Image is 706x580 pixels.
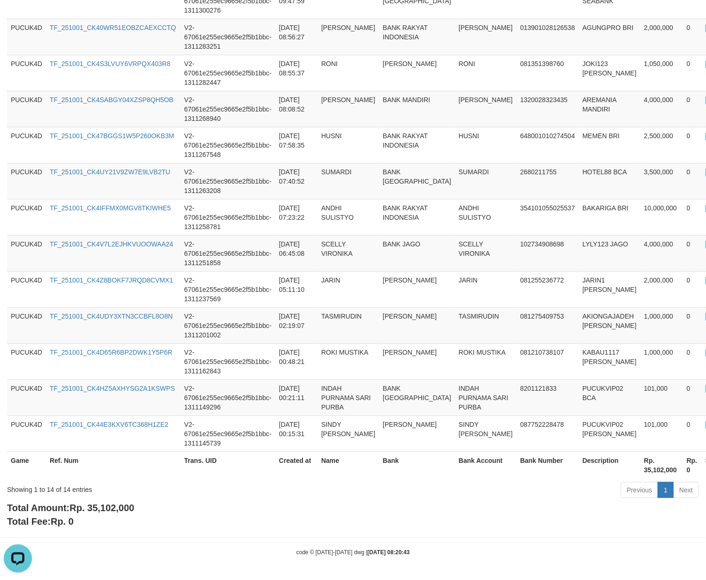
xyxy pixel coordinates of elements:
a: TF_251001_CK4UY21V9ZW7E9LVB2TU [50,168,170,176]
td: LYLY123 JAGO [579,235,640,271]
td: [DATE] 07:58:35 [275,127,318,163]
td: ANDHI SULISTYO [455,199,516,235]
td: V2-67061e255ec9665e2f5b1bbc-1311282447 [181,55,275,91]
td: 3,500,000 [640,163,683,199]
td: HOTEL88 BCA [579,163,640,199]
td: 0 [683,307,702,343]
td: ANDHI SULISTYO [318,199,379,235]
td: PUCUK4D [7,91,46,127]
td: TASMIRUDIN [318,307,379,343]
td: PUCUK4D [7,163,46,199]
th: Bank Number [516,452,579,478]
td: 1,000,000 [640,343,683,379]
td: [PERSON_NAME] [379,271,455,307]
a: TF_251001_CK4UDY3XTN3CCBFL8O8N [50,312,173,320]
td: V2-67061e255ec9665e2f5b1bbc-1311283251 [181,19,275,55]
td: 1320028323435 [516,91,579,127]
a: Previous [621,482,658,498]
td: V2-67061e255ec9665e2f5b1bbc-1311267548 [181,127,275,163]
td: 8201121833 [516,379,579,416]
td: 10,000,000 [640,199,683,235]
td: RONI [455,55,516,91]
td: PUCUK4D [7,343,46,379]
a: TF_251001_CK47BGGS1W5P260OKB3M [50,132,174,140]
td: 087752228478 [516,416,579,452]
td: AREMANIA MANDIRI [579,91,640,127]
b: Total Fee: [7,516,74,527]
td: V2-67061e255ec9665e2f5b1bbc-1311251858 [181,235,275,271]
td: ROKI MUSTIKA [455,343,516,379]
td: 4,000,000 [640,235,683,271]
td: 081210738107 [516,343,579,379]
td: [DATE] 08:55:37 [275,55,318,91]
td: [PERSON_NAME] [455,19,516,55]
td: [DATE] 07:40:52 [275,163,318,199]
td: JARIN1 [PERSON_NAME] [579,271,640,307]
td: BANK [GEOGRAPHIC_DATA] [379,379,455,416]
td: 081255236772 [516,271,579,307]
td: [PERSON_NAME] [318,91,379,127]
a: TF_251001_CK4HZ5AXHYSG2A1KSWPS [50,385,175,392]
td: V2-67061e255ec9665e2f5b1bbc-1311263208 [181,163,275,199]
td: AGUNGPRO BRI [579,19,640,55]
td: [DATE] 06:45:08 [275,235,318,271]
td: ROKI MUSTIKA [318,343,379,379]
td: TASMIRUDIN [455,307,516,343]
td: 0 [683,199,702,235]
td: [DATE] 08:56:27 [275,19,318,55]
td: HUSNI [318,127,379,163]
td: BANK MANDIRI [379,91,455,127]
td: PUCUK4D [7,235,46,271]
td: 648001010274504 [516,127,579,163]
td: 0 [683,416,702,452]
td: 101,000 [640,379,683,416]
td: SINDY [PERSON_NAME] [455,416,516,452]
td: 0 [683,19,702,55]
th: Ref. Num [46,452,181,478]
td: BAKARIGA BRI [579,199,640,235]
a: TF_251001_CK4SABGY04XZSP8QH5OB [50,96,174,104]
td: JOKI123 [PERSON_NAME] [579,55,640,91]
a: Next [673,482,699,498]
td: V2-67061e255ec9665e2f5b1bbc-1311145739 [181,416,275,452]
td: 2,000,000 [640,19,683,55]
td: INDAH PURNAMA SARI PURBA [318,379,379,416]
th: Trans. UID [181,452,275,478]
td: [DATE] 08:08:52 [275,91,318,127]
td: AKIONGAJADEH [PERSON_NAME] [579,307,640,343]
td: 0 [683,91,702,127]
td: [PERSON_NAME] [318,19,379,55]
td: V2-67061e255ec9665e2f5b1bbc-1311201002 [181,307,275,343]
td: PUCUK4D [7,19,46,55]
td: [DATE] 02:19:07 [275,307,318,343]
td: BANK RAKYAT INDONESIA [379,199,455,235]
td: PUCUK4D [7,55,46,91]
th: Game [7,452,46,478]
strong: [DATE] 08:20:43 [367,549,410,556]
td: PUCUK4D [7,416,46,452]
td: PUCUK4D [7,271,46,307]
td: 0 [683,127,702,163]
td: PUCUKVIP02 [PERSON_NAME] [579,416,640,452]
td: 101,000 [640,416,683,452]
td: V2-67061e255ec9665e2f5b1bbc-1311237569 [181,271,275,307]
td: 0 [683,379,702,416]
td: 0 [683,235,702,271]
td: HUSNI [455,127,516,163]
td: 2,500,000 [640,127,683,163]
th: Bank [379,452,455,478]
a: TF_251001_CK40WR51EOBZCAEXCCTQ [50,24,176,31]
a: TF_251001_CK4Z8BOKF7JRQD8CVMX1 [50,276,173,284]
td: PUCUK4D [7,127,46,163]
td: BANK RAKYAT INDONESIA [379,19,455,55]
th: Bank Account [455,452,516,478]
td: SCELLY VIRONIKA [455,235,516,271]
a: TF_251001_CK4S3LVUY6VRPQX403R8 [50,60,170,67]
div: Showing 1 to 14 of 14 entries [7,481,287,494]
td: 0 [683,55,702,91]
td: JARIN [455,271,516,307]
td: 102734908698 [516,235,579,271]
a: TF_251001_CK4D65R6BP2DWK1Y5P6R [50,349,172,356]
td: BANK [GEOGRAPHIC_DATA] [379,163,455,199]
td: PUCUK4D [7,379,46,416]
